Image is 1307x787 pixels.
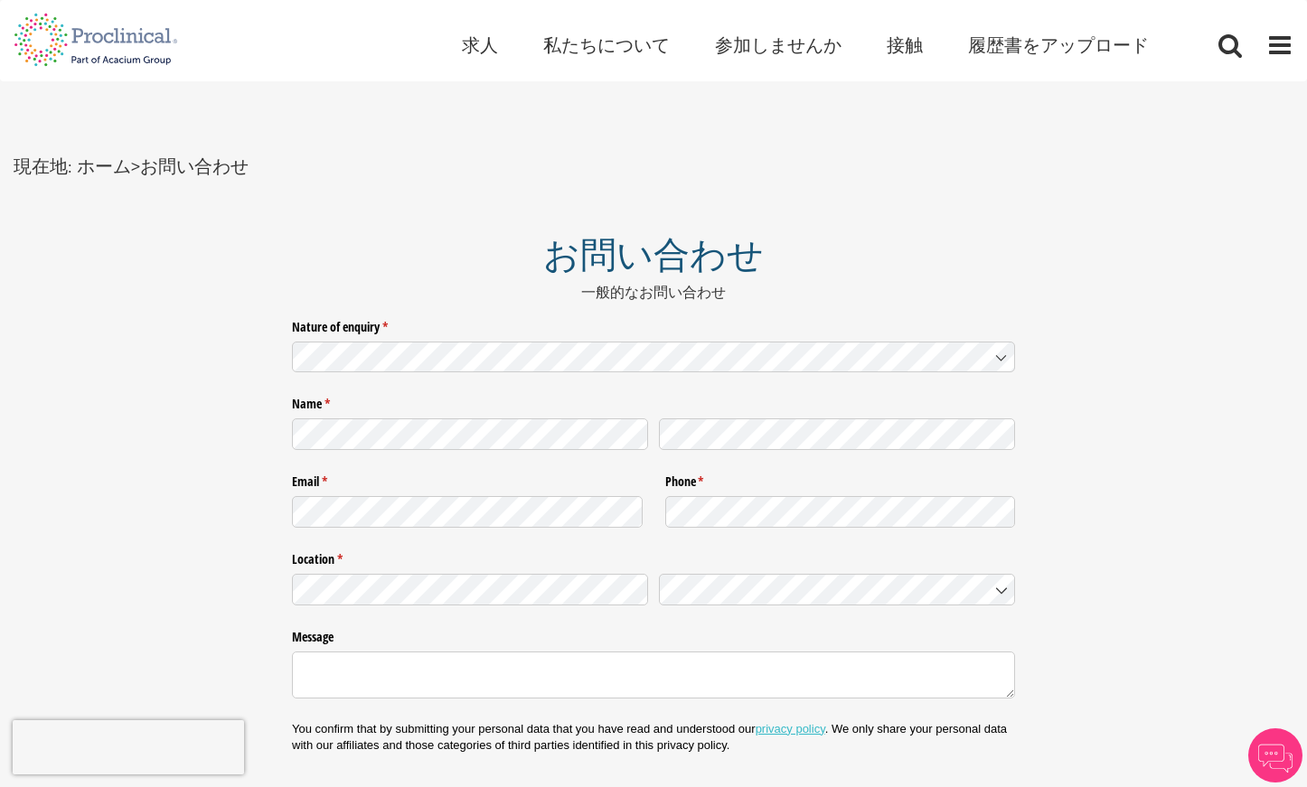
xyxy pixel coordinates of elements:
[14,155,72,178] font: 現在地:
[887,33,923,57] a: 接触
[13,720,244,774] iframe: 再キャプチャ
[756,722,825,735] a: privacy policy
[292,623,1015,646] label: Message
[543,33,670,57] a: 私たちについて
[140,155,249,178] font: お問い合わせ
[292,721,1015,754] p: You confirm that by submitting your personal data that you have read and understood our . We only...
[292,545,1015,568] legend: Location
[581,283,726,302] font: 一般的なお問い合わせ
[659,418,1015,450] input: Last
[543,230,764,278] font: お問い合わせ
[292,574,648,605] input: State / Province / Region
[462,33,498,57] a: 求人
[292,418,648,450] input: First
[292,389,1015,413] legend: Name
[968,33,1149,57] a: 履歴書をアップロード
[131,155,140,178] font: >
[1248,728,1302,782] img: チャットボット
[665,467,1016,491] label: Phone
[715,33,842,57] a: 参加しませんか
[77,155,131,178] a: breadcrumb link to Home
[77,155,131,178] font: ホーム
[659,574,1015,605] input: Country
[292,467,643,491] label: Email
[292,312,1015,335] label: Nature of enquiry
